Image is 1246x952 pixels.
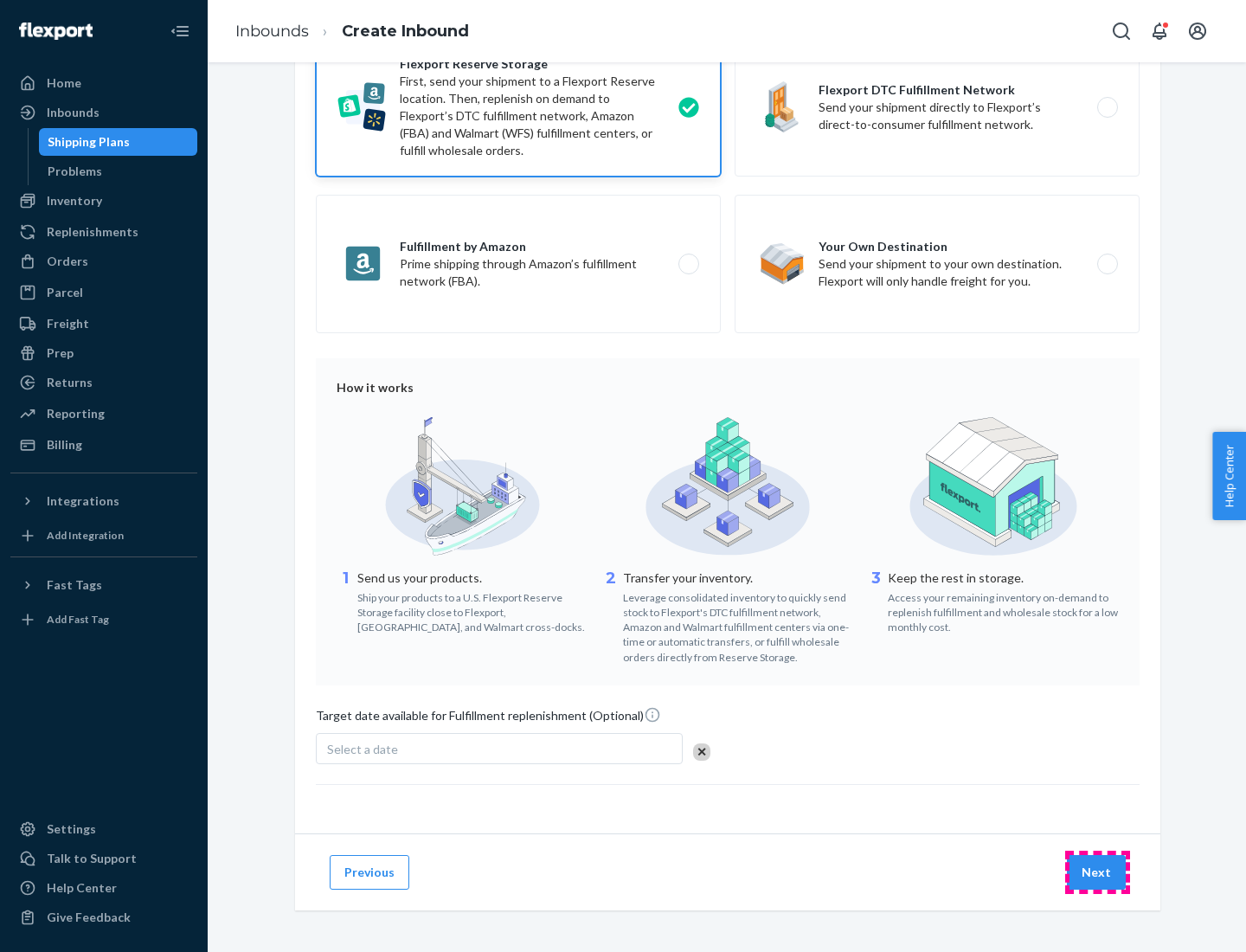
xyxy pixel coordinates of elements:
div: 1 [337,568,354,634]
button: Open Search Box [1104,14,1139,48]
div: 3 [867,568,884,634]
div: Freight [47,315,89,332]
a: Reporting [10,400,197,428]
p: Send us your products. [357,569,588,587]
div: Ship your products to a U.S. Flexport Reserve Storage facility close to Flexport, [GEOGRAPHIC_DAT... [357,587,588,634]
a: Freight [10,310,197,338]
button: Fast Tags [10,571,197,599]
a: Home [10,69,197,97]
button: Open account menu [1180,14,1215,48]
a: Inbounds [235,22,309,41]
a: Parcel [10,279,197,306]
div: Reporting [47,405,105,422]
div: Billing [47,436,82,453]
img: Flexport logo [19,23,93,40]
div: Add Fast Tag [47,612,109,627]
div: Integrations [47,492,119,510]
div: 2 [602,568,620,665]
div: Give Feedback [47,909,131,926]
div: Talk to Support [47,850,137,867]
div: Problems [48,163,102,180]
button: Integrations [10,487,197,515]
div: Leverage consolidated inventory to quickly send stock to Flexport's DTC fulfillment network, Amaz... [623,587,854,665]
button: Close Navigation [163,14,197,48]
a: Problems [39,158,198,185]
a: Add Integration [10,522,197,550]
div: Inventory [47,192,102,209]
span: Target date available for Fulfillment replenishment (Optional) [316,706,661,731]
span: Select a date [327,742,398,756]
a: Help Center [10,874,197,902]
a: Inventory [10,187,197,215]
button: Next [1067,855,1126,890]
a: Create Inbound [342,22,469,41]
div: Prep [47,344,74,362]
div: Inbounds [47,104,100,121]
button: Give Feedback [10,904,197,931]
div: Orders [47,253,88,270]
a: Replenishments [10,218,197,246]
p: Keep the rest in storage. [888,569,1119,587]
p: Transfer your inventory. [623,569,854,587]
div: Fast Tags [47,576,102,594]
div: How it works [337,379,1119,396]
div: Home [47,74,81,92]
a: Settings [10,815,197,843]
button: Open notifications [1142,14,1177,48]
a: Talk to Support [10,845,197,872]
button: Previous [330,855,409,890]
a: Inbounds [10,99,197,126]
div: Help Center [47,879,117,897]
div: Add Integration [47,528,124,543]
div: Access your remaining inventory on-demand to replenish fulfillment and wholesale stock for a low ... [888,587,1119,634]
div: Parcel [47,284,83,301]
div: Replenishments [47,223,138,241]
a: Prep [10,339,197,367]
a: Billing [10,431,197,459]
button: Help Center [1212,432,1246,520]
a: Shipping Plans [39,128,198,156]
div: Shipping Plans [48,133,130,151]
div: Returns [47,374,93,391]
a: Returns [10,369,197,396]
a: Add Fast Tag [10,606,197,634]
a: Orders [10,248,197,275]
div: Settings [47,820,96,838]
ol: breadcrumbs [222,6,483,57]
